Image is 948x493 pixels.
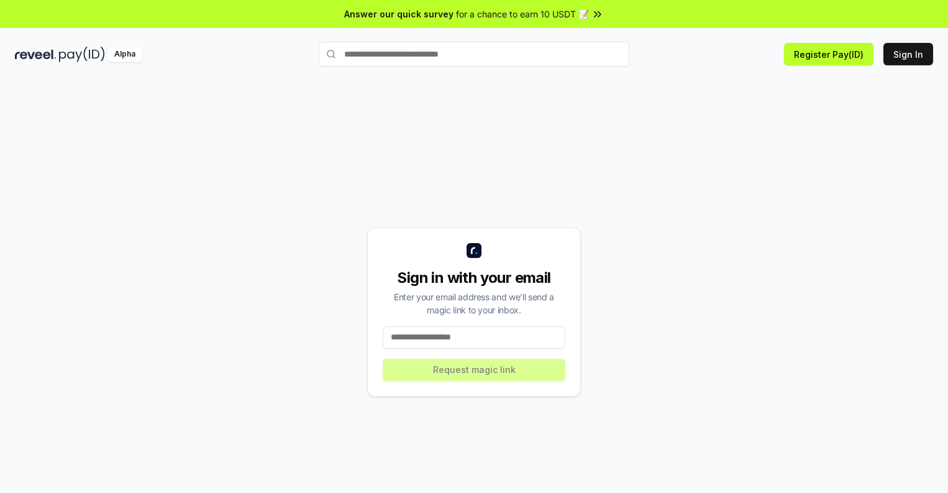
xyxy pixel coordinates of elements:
span: Answer our quick survey [344,7,453,21]
img: logo_small [467,243,481,258]
span: for a chance to earn 10 USDT 📝 [456,7,589,21]
img: reveel_dark [15,47,57,62]
button: Register Pay(ID) [784,43,873,65]
img: pay_id [59,47,105,62]
div: Enter your email address and we’ll send a magic link to your inbox. [383,290,565,316]
div: Alpha [107,47,142,62]
button: Sign In [883,43,933,65]
div: Sign in with your email [383,268,565,288]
